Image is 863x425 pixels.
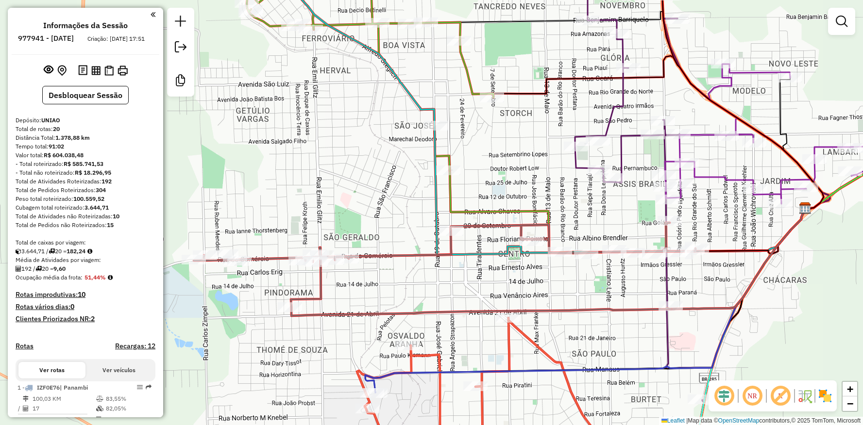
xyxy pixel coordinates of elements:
[49,248,55,254] i: Total de rotas
[16,342,34,350] a: Rotas
[113,212,119,220] strong: 10
[41,116,60,124] strong: UNIAO
[102,178,112,185] strong: 192
[16,142,155,151] div: Tempo total:
[16,291,155,299] h4: Rotas improdutivas:
[115,342,155,350] h4: Recargas: 12
[16,116,155,125] div: Depósito:
[73,195,104,202] strong: 100.559,52
[16,274,83,281] span: Ocupação média da frota:
[16,248,21,254] i: Cubagem total roteirizado
[55,134,90,141] strong: 1.378,88 km
[146,384,152,390] em: Rota exportada
[832,12,851,31] a: Exibir filtros
[843,382,857,396] a: Zoom in
[67,247,85,255] strong: 182,24
[17,404,22,413] td: /
[171,71,190,93] a: Criar modelo
[55,63,68,78] button: Centralizar mapa no depósito ou ponto de apoio
[96,396,103,402] i: % de utilização do peso
[659,417,863,425] div: Map data © contributors,© 2025 TomTom, Microsoft
[16,151,155,160] div: Valor total:
[16,125,155,133] div: Total de rotas:
[23,406,29,411] i: Total de Atividades
[17,384,88,391] span: 1 -
[105,404,152,413] td: 82,05%
[105,394,152,404] td: 83,55%
[171,37,190,59] a: Exportar sessão
[843,396,857,411] a: Zoom out
[151,9,155,20] a: Clique aqui para minimizar o painel
[16,168,155,177] div: - Total não roteirizado:
[797,388,812,404] img: Fluxo de ruas
[89,64,102,77] button: Visualizar relatório de Roteirização
[718,417,760,424] a: OpenStreetMap
[16,195,155,203] div: Peso total roteirizado:
[16,256,155,264] div: Média de Atividades por viagem:
[35,266,42,272] i: Total de rotas
[16,238,155,247] div: Total de caixas por viagem:
[49,143,64,150] strong: 91:02
[76,63,89,78] button: Logs desbloquear sessão
[16,315,155,323] h4: Clientes Priorizados NR:
[43,21,128,30] h4: Informações da Sessão
[105,415,152,425] td: 07:26
[23,396,29,402] i: Distância Total
[85,362,152,378] button: Ver veículos
[712,384,736,408] span: Ocultar deslocamento
[16,212,155,221] div: Total de Atividades não Roteirizadas:
[741,384,764,408] span: Ocultar NR
[44,151,84,159] strong: R$ 604.038,48
[661,417,685,424] a: Leaflet
[16,133,155,142] div: Distância Total:
[137,384,143,390] em: Opções
[87,248,92,254] i: Meta Caixas/viagem: 1,00 Diferença: 181,24
[85,274,106,281] strong: 51,44%
[53,125,60,132] strong: 20
[18,362,85,378] button: Ver rotas
[799,202,812,214] img: UNIAO
[16,186,155,195] div: Total de Pedidos Roteirizados:
[16,160,155,168] div: - Total roteirizado:
[16,264,155,273] div: 192 / 20 =
[85,204,109,211] strong: 3.644,71
[96,186,106,194] strong: 304
[16,303,155,311] h4: Rotas vários dias:
[32,394,96,404] td: 100,03 KM
[78,290,85,299] strong: 10
[102,64,116,78] button: Visualizar Romaneio
[32,404,96,413] td: 17
[171,12,190,33] a: Nova sessão e pesquisa
[60,384,88,391] span: | Panambi
[70,302,74,311] strong: 0
[107,221,114,229] strong: 15
[96,406,103,411] i: % de utilização da cubagem
[108,275,113,280] em: Média calculada utilizando a maior ocupação (%Peso ou %Cubagem) de cada rota da sessão. Rotas cro...
[91,314,95,323] strong: 2
[17,415,22,425] td: =
[96,417,101,423] i: Tempo total em rota
[16,221,155,229] div: Total de Pedidos não Roteirizados:
[817,388,833,404] img: Exibir/Ocultar setores
[16,247,155,256] div: 3.644,71 / 20 =
[32,415,96,425] td: 5,88 KM
[53,265,66,272] strong: 9,60
[847,397,853,409] span: −
[769,384,792,408] span: Exibir rótulo
[64,160,103,167] strong: R$ 585.741,53
[16,266,21,272] i: Total de Atividades
[84,34,149,43] div: Criação: [DATE] 17:51
[42,86,129,104] button: Desbloquear Sessão
[16,177,155,186] div: Total de Atividades Roteirizadas:
[116,64,130,78] button: Imprimir Rotas
[847,383,853,395] span: +
[16,203,155,212] div: Cubagem total roteirizado:
[18,34,74,43] h6: 977941 - [DATE]
[37,384,60,391] span: IZF0E76
[686,417,688,424] span: |
[75,169,111,176] strong: R$ 18.296,95
[42,63,55,78] button: Exibir sessão original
